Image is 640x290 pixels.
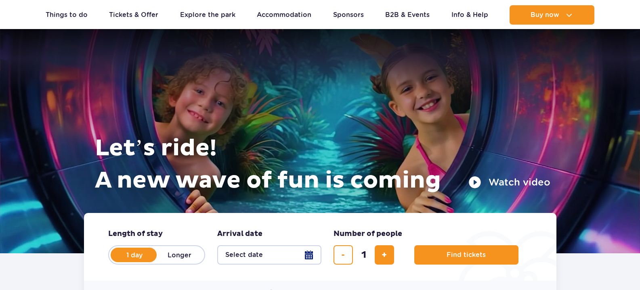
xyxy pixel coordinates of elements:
[447,251,486,259] span: Find tickets
[180,5,235,25] a: Explore the park
[217,245,321,265] button: Select date
[375,245,394,265] button: add ticket
[414,245,518,265] button: Find tickets
[217,229,262,239] span: Arrival date
[333,5,364,25] a: Sponsors
[451,5,488,25] a: Info & Help
[95,132,550,197] h1: Let’s ride! A new wave of fun is coming
[157,246,203,263] label: Longer
[510,5,594,25] button: Buy now
[257,5,311,25] a: Accommodation
[46,5,88,25] a: Things to do
[108,229,163,239] span: Length of stay
[111,246,157,263] label: 1 day
[354,245,374,265] input: number of tickets
[468,176,550,189] button: Watch video
[334,229,402,239] span: Number of people
[109,5,158,25] a: Tickets & Offer
[531,11,559,19] span: Buy now
[84,213,556,281] form: Planning your visit to Park of Poland
[334,245,353,265] button: remove ticket
[385,5,430,25] a: B2B & Events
